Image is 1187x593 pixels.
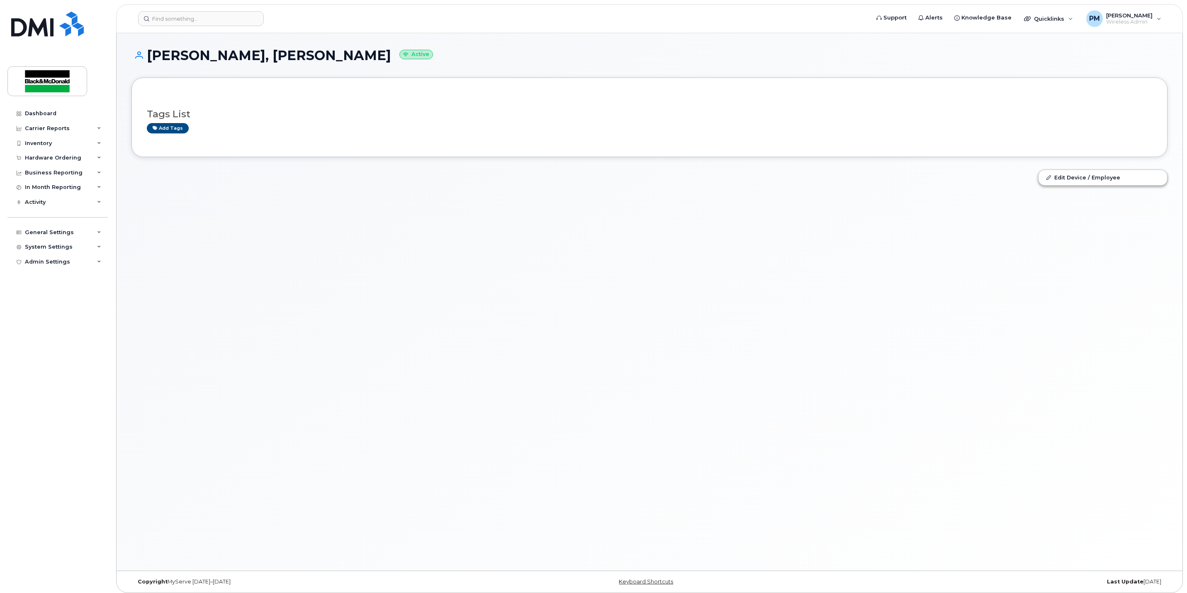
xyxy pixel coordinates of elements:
[1039,170,1167,185] a: Edit Device / Employee
[822,578,1168,585] div: [DATE]
[399,50,433,59] small: Active
[619,578,673,585] a: Keyboard Shortcuts
[131,578,477,585] div: MyServe [DATE]–[DATE]
[147,109,1152,119] h3: Tags List
[131,48,1168,63] h1: [PERSON_NAME], [PERSON_NAME]
[138,578,168,585] strong: Copyright
[1107,578,1143,585] strong: Last Update
[147,123,189,133] a: Add tags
